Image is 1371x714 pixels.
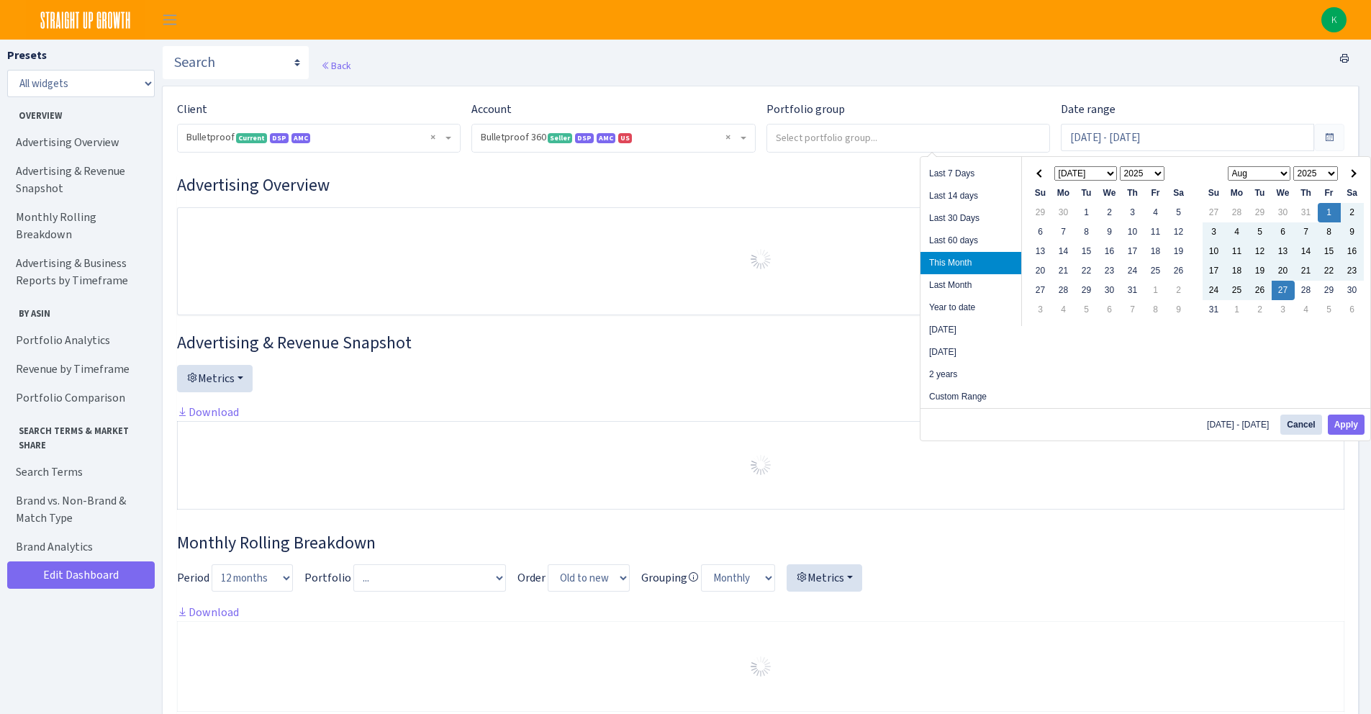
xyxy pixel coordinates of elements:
[1328,415,1365,435] button: Apply
[1341,222,1364,242] td: 9
[1052,203,1075,222] td: 30
[1098,203,1121,222] td: 2
[1144,242,1167,261] td: 18
[920,341,1021,363] li: [DATE]
[7,47,47,64] label: Presets
[1098,300,1121,320] td: 6
[8,103,150,122] span: Overview
[1203,203,1226,222] td: 27
[7,326,151,355] a: Portfolio Analytics
[7,355,151,384] a: Revenue by Timeframe
[1029,222,1052,242] td: 6
[236,133,267,143] span: Current
[1295,184,1318,203] th: Th
[1029,184,1052,203] th: Su
[1295,242,1318,261] td: 14
[1144,300,1167,320] td: 8
[177,605,239,620] a: Download
[471,101,512,118] label: Account
[1295,300,1318,320] td: 4
[1321,7,1347,32] img: Kenzie Smith
[1098,184,1121,203] th: We
[1144,261,1167,281] td: 25
[1029,300,1052,320] td: 3
[1144,184,1167,203] th: Fr
[1249,242,1272,261] td: 12
[1075,300,1098,320] td: 5
[1075,242,1098,261] td: 15
[1098,261,1121,281] td: 23
[1272,261,1295,281] td: 20
[177,405,239,420] a: Download
[1052,281,1075,300] td: 28
[8,418,150,451] span: Search Terms & Market Share
[1318,184,1341,203] th: Fr
[1249,261,1272,281] td: 19
[1341,281,1364,300] td: 30
[7,203,151,249] a: Monthly Rolling Breakdown
[1052,300,1075,320] td: 4
[641,569,699,587] label: Grouping
[7,561,155,589] a: Edit Dashboard
[1167,242,1190,261] td: 19
[7,128,151,157] a: Advertising Overview
[1203,261,1226,281] td: 17
[1203,281,1226,300] td: 24
[8,301,150,320] span: By ASIN
[7,384,151,412] a: Portfolio Comparison
[177,333,1344,353] h3: Widget #2
[1318,261,1341,281] td: 22
[1098,242,1121,261] td: 16
[1295,261,1318,281] td: 21
[177,569,209,587] label: Period
[1249,222,1272,242] td: 5
[1075,184,1098,203] th: Tu
[7,487,151,533] a: Brand vs. Non-Brand & Match Type
[1318,300,1341,320] td: 5
[766,101,845,118] label: Portfolio group
[1226,222,1249,242] td: 4
[1272,222,1295,242] td: 6
[1167,300,1190,320] td: 9
[430,130,435,145] span: Remove all items
[1249,184,1272,203] th: Tu
[1167,184,1190,203] th: Sa
[548,133,572,143] span: Seller
[749,248,772,271] img: Preloader
[1272,242,1295,261] td: 13
[1226,261,1249,281] td: 18
[7,157,151,203] a: Advertising & Revenue Snapshot
[1075,261,1098,281] td: 22
[1061,101,1116,118] label: Date range
[1226,184,1249,203] th: Mo
[597,133,615,143] span: Amazon Marketing Cloud
[1029,242,1052,261] td: 13
[1098,222,1121,242] td: 9
[920,185,1021,207] li: Last 14 days
[1295,281,1318,300] td: 28
[1203,184,1226,203] th: Su
[920,319,1021,341] li: [DATE]
[1167,222,1190,242] td: 12
[1029,261,1052,281] td: 20
[1226,203,1249,222] td: 28
[618,133,632,143] span: US
[1321,7,1347,32] a: K
[1121,281,1144,300] td: 31
[1121,222,1144,242] td: 10
[920,252,1021,274] li: This Month
[1121,242,1144,261] td: 17
[1249,300,1272,320] td: 2
[1318,281,1341,300] td: 29
[517,569,546,587] label: Order
[920,207,1021,230] li: Last 30 Days
[1052,261,1075,281] td: 21
[1144,203,1167,222] td: 4
[575,133,594,143] span: DSP
[304,569,351,587] label: Portfolio
[1075,222,1098,242] td: 8
[1272,281,1295,300] td: 27
[1167,281,1190,300] td: 2
[1249,281,1272,300] td: 26
[1029,281,1052,300] td: 27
